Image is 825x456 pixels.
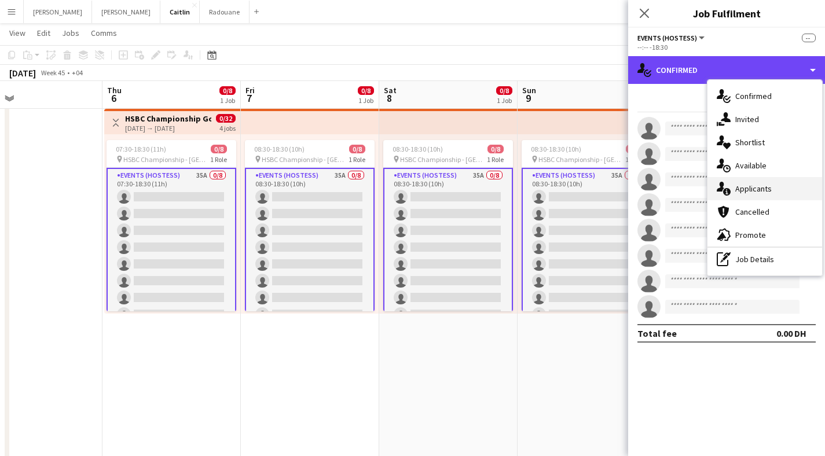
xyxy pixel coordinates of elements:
span: 0/8 [358,86,374,95]
span: 6 [105,91,122,105]
a: Jobs [57,25,84,41]
a: Comms [86,25,122,41]
h3: Job Fulfilment [628,6,825,21]
button: [PERSON_NAME] [24,1,92,23]
span: Week 45 [38,68,67,77]
div: --:-- -18:30 [637,43,816,52]
span: Edit [37,28,50,38]
div: 1 Job [220,96,235,105]
span: HSBC Championship - [GEOGRAPHIC_DATA] [123,155,210,164]
h3: HSBC Championship Golf [125,113,211,124]
button: Radouane [200,1,250,23]
span: Sun [522,85,536,95]
span: Cancelled [735,207,769,217]
span: HSBC Championship - [GEOGRAPHIC_DATA] [538,155,625,164]
span: 0/8 [496,86,512,95]
span: 0/8 [626,145,642,153]
span: 0/32 [216,114,236,123]
div: +04 [72,68,83,77]
span: 08:30-18:30 (10h) [531,145,581,153]
div: [DATE] → [DATE] [125,124,211,133]
span: Jobs [62,28,79,38]
div: 1 Job [358,96,373,105]
app-job-card: 08:30-18:30 (10h)0/8 HSBC Championship - [GEOGRAPHIC_DATA]1 RoleEvents (Hostess)35A0/808:30-18:30... [522,140,651,311]
span: Applicants [735,183,772,194]
span: Available [735,160,767,171]
div: [DATE] [9,67,36,79]
span: 1 Role [487,155,504,164]
span: 1 Role [210,155,227,164]
span: HSBC Championship - [GEOGRAPHIC_DATA] [262,155,349,164]
span: 07:30-18:30 (11h) [116,145,166,153]
span: Invited [735,114,759,124]
app-card-role: Events (Hostess)35A0/808:30-18:30 (10h) [383,168,513,327]
span: Sat [384,85,397,95]
button: Events (Hostess) [637,34,706,42]
span: 0/8 [349,145,365,153]
div: Job Details [707,248,822,271]
span: -- [802,34,816,42]
span: 08:30-18:30 (10h) [254,145,305,153]
span: 7 [244,91,255,105]
span: View [9,28,25,38]
span: Comms [91,28,117,38]
span: 0/8 [219,86,236,95]
span: 1 Role [625,155,642,164]
span: Confirmed [735,91,772,101]
span: 1 Role [349,155,365,164]
button: [PERSON_NAME] [92,1,160,23]
app-job-card: 08:30-18:30 (10h)0/8 HSBC Championship - [GEOGRAPHIC_DATA]1 RoleEvents (Hostess)35A0/808:30-18:30... [245,140,375,311]
span: Events (Hostess) [637,34,697,42]
span: Thu [107,85,122,95]
span: HSBC Championship - [GEOGRAPHIC_DATA] [400,155,487,164]
span: 9 [520,91,536,105]
app-card-role: Events (Hostess)35A0/807:30-18:30 (11h) [107,168,236,327]
div: 0.00 DH [776,328,806,339]
span: Promote [735,230,766,240]
div: Confirmed [628,56,825,84]
span: 8 [382,91,397,105]
div: 4 jobs [219,123,236,133]
app-job-card: 08:30-18:30 (10h)0/8 HSBC Championship - [GEOGRAPHIC_DATA]1 RoleEvents (Hostess)35A0/808:30-18:30... [383,140,513,311]
div: 1 Job [497,96,512,105]
div: Total fee [637,328,677,339]
span: 0/8 [211,145,227,153]
span: 0/8 [487,145,504,153]
span: Fri [245,85,255,95]
a: Edit [32,25,55,41]
app-card-role: Events (Hostess)35A0/808:30-18:30 (10h) [245,168,375,327]
app-card-role: Events (Hostess)35A0/808:30-18:30 (10h) [522,168,651,327]
a: View [5,25,30,41]
span: 08:30-18:30 (10h) [393,145,443,153]
app-job-card: 07:30-18:30 (11h)0/8 HSBC Championship - [GEOGRAPHIC_DATA]1 RoleEvents (Hostess)35A0/807:30-18:30... [107,140,236,311]
button: Caitlin [160,1,200,23]
span: Shortlist [735,137,765,148]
